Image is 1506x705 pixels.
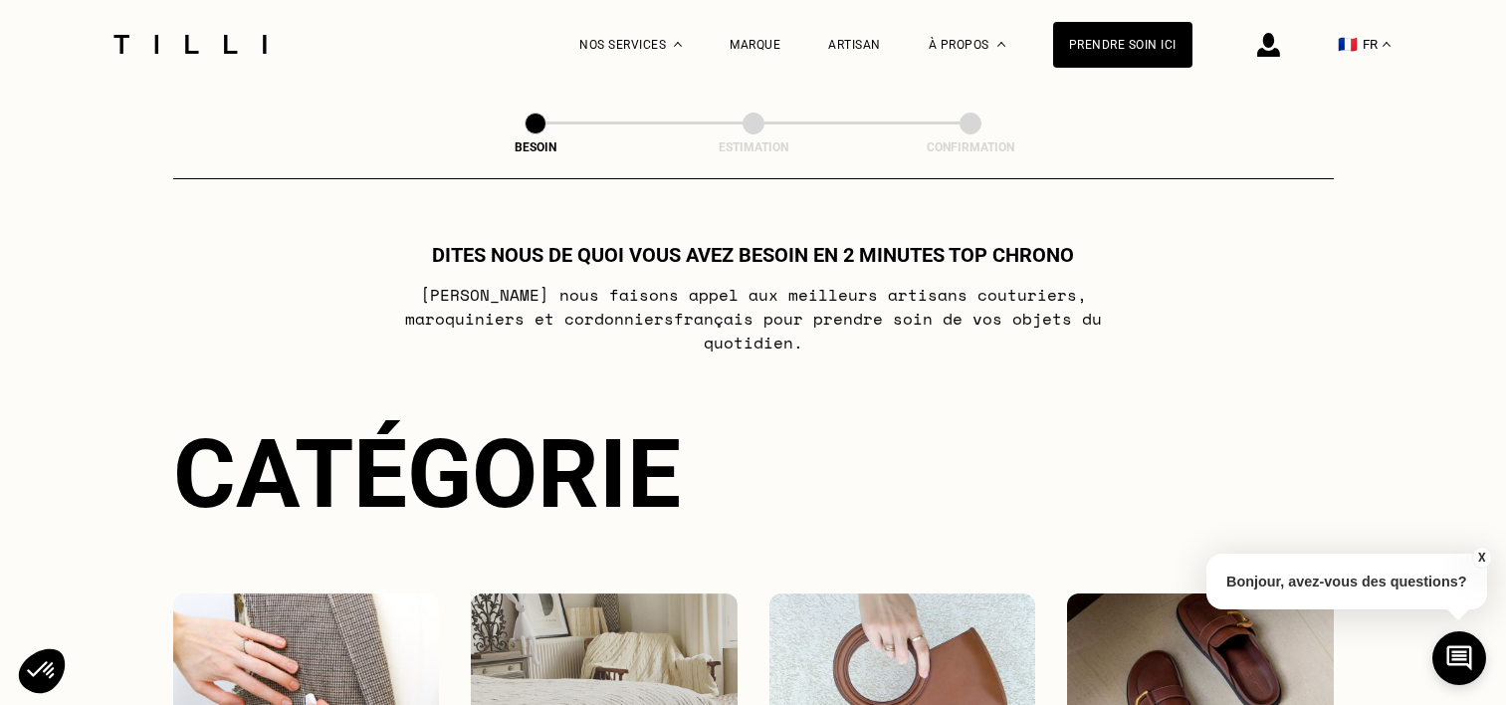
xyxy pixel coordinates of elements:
a: Prendre soin ici [1053,22,1192,68]
h1: Dites nous de quoi vous avez besoin en 2 minutes top chrono [432,243,1074,267]
div: Estimation [654,140,853,154]
img: icône connexion [1257,33,1280,57]
img: Logo du service de couturière Tilli [107,35,274,54]
p: Bonjour, avez-vous des questions? [1206,554,1487,609]
div: Catégorie [173,418,1334,530]
span: 🇫🇷 [1338,35,1358,54]
a: Marque [730,38,780,52]
a: Artisan [828,38,881,52]
img: menu déroulant [1383,42,1391,47]
img: Menu déroulant [674,42,682,47]
img: Menu déroulant à propos [997,42,1005,47]
p: [PERSON_NAME] nous faisons appel aux meilleurs artisans couturiers , maroquiniers et cordonniers ... [358,283,1148,354]
div: Besoin [436,140,635,154]
button: X [1471,547,1491,569]
div: Confirmation [871,140,1070,154]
